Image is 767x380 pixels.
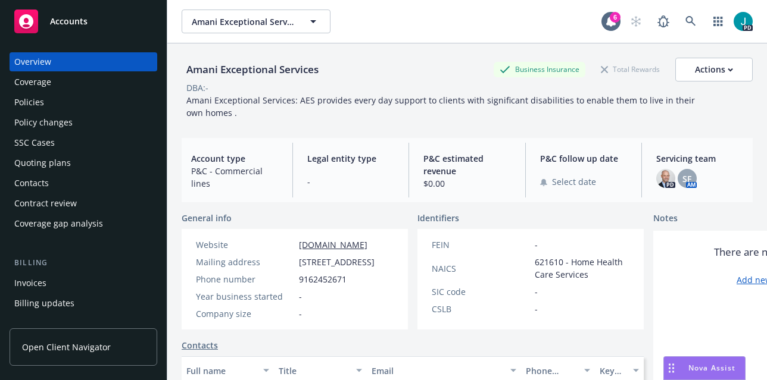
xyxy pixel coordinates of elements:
div: Actions [695,58,733,81]
span: $0.00 [423,177,510,190]
a: Contract review [10,194,157,213]
div: Email [372,365,503,377]
span: Accounts [50,17,88,26]
div: Billing [10,257,157,269]
div: Amani Exceptional Services [182,62,323,77]
a: Contacts [182,339,218,351]
span: - [299,290,302,303]
a: Coverage [10,73,157,92]
div: Account charges [14,314,80,333]
div: Mailing address [196,256,294,268]
span: Nova Assist [688,363,735,373]
span: Select date [552,175,596,188]
div: Drag to move [664,357,679,379]
button: Amani Exceptional Services [182,10,331,33]
div: Billing updates [14,294,74,313]
div: Policies [14,93,44,112]
div: Contacts [14,174,49,193]
div: Overview [14,52,51,71]
a: Invoices [10,274,157,293]
span: Legal entity type [307,152,394,165]
div: Phone number [526,365,577,377]
a: Start snowing [624,10,648,33]
div: Invoices [14,274,46,293]
a: Billing updates [10,294,157,313]
span: - [299,307,302,320]
span: [STREET_ADDRESS] [299,256,375,268]
img: photo [734,12,753,31]
span: P&C - Commercial lines [191,165,278,190]
a: SSC Cases [10,133,157,152]
a: Coverage gap analysis [10,214,157,233]
div: 6 [610,12,621,23]
div: FEIN [432,238,530,251]
div: Business Insurance [494,62,585,77]
span: P&C follow up date [540,152,627,165]
button: Nova Assist [663,356,746,380]
div: Full name [186,365,256,377]
div: SSC Cases [14,133,55,152]
a: Quoting plans [10,153,157,172]
div: Title [279,365,348,377]
a: Report a Bug [651,10,675,33]
div: DBA: - [186,81,208,94]
span: - [535,238,538,251]
a: Policy changes [10,113,157,132]
div: SIC code [432,285,530,298]
span: General info [182,212,232,224]
a: Overview [10,52,157,71]
span: - [307,175,394,188]
div: Quoting plans [14,153,71,172]
a: Policies [10,93,157,112]
span: Amani Exceptional Services [192,15,295,28]
div: Coverage [14,73,51,92]
a: Switch app [706,10,730,33]
a: Accounts [10,5,157,38]
button: Actions [675,58,753,81]
div: Coverage gap analysis [14,214,103,233]
div: Contract review [14,194,77,213]
div: NAICS [432,262,530,275]
span: Notes [653,212,678,226]
div: Key contact [600,365,626,377]
span: Open Client Navigator [22,341,111,353]
span: Servicing team [656,152,743,165]
span: - [535,303,538,315]
span: - [535,285,538,298]
div: CSLB [432,303,530,315]
div: Phone number [196,273,294,285]
div: Website [196,238,294,251]
div: Total Rewards [595,62,666,77]
img: photo [656,169,675,188]
span: 621610 - Home Health Care Services [535,256,629,281]
a: Account charges [10,314,157,333]
span: Identifiers [417,212,459,224]
span: Amani Exceptional Services: AES provides every day support to clients with significant disabiliti... [186,95,697,118]
div: Year business started [196,290,294,303]
div: Policy changes [14,113,73,132]
span: 9162452671 [299,273,347,285]
span: P&C estimated revenue [423,152,510,177]
a: [DOMAIN_NAME] [299,239,367,250]
span: Account type [191,152,278,165]
a: Search [679,10,703,33]
span: SF [682,172,691,185]
a: Contacts [10,174,157,193]
div: Company size [196,307,294,320]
